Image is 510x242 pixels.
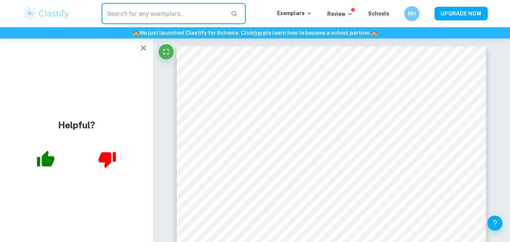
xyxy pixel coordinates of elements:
h6: MH [407,9,416,18]
button: Fullscreen [159,44,174,59]
p: Exemplars [277,9,312,17]
input: Search for any exemplars... [102,3,225,24]
img: Clastify logo [23,6,71,21]
h4: Helpful? [58,118,95,132]
button: Help and Feedback [487,216,502,231]
a: here [254,30,266,36]
button: MH [404,6,419,21]
span: 🏫 [371,30,377,36]
h6: We just launched Clastify for Schools. Click to learn how to become a school partner. [2,29,508,37]
p: Review [327,10,353,18]
a: Schools [368,11,389,17]
span: 🏫 [133,30,139,36]
button: UPGRADE NOW [435,7,488,20]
